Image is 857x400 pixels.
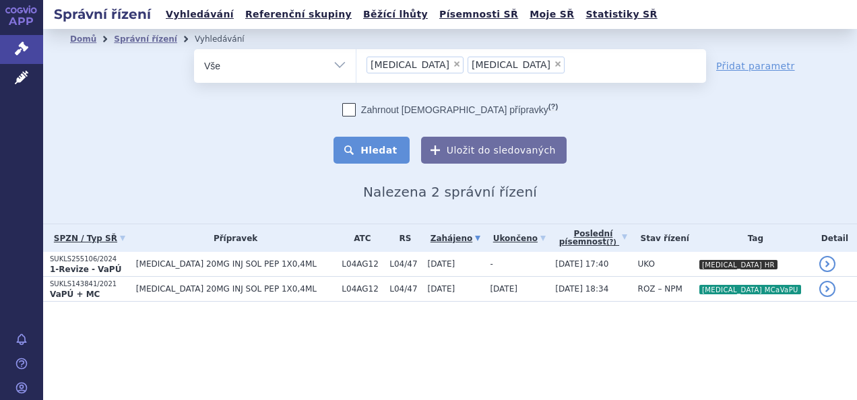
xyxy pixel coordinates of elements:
[638,284,683,294] span: ROZ – NPM
[555,224,631,252] a: Poslednípísemnost(?)
[692,224,813,252] th: Tag
[421,137,567,164] button: Uložit do sledovaných
[70,34,96,44] a: Domů
[631,224,692,252] th: Stav řízení
[428,229,484,248] a: Zahájeno
[699,260,777,269] i: [MEDICAL_DATA] HR
[389,259,420,269] span: L04/47
[342,103,558,116] label: Zahrnout [DEMOGRAPHIC_DATA] přípravky
[342,259,383,269] span: L04AG12
[526,5,578,24] a: Moje SŘ
[43,5,162,24] h2: Správní řízení
[50,229,129,248] a: SPZN / Typ SŘ
[50,290,100,299] strong: VaPÚ + MC
[136,259,336,269] span: [MEDICAL_DATA] 20MG INJ SOL PEP 1X0,4ML
[50,255,129,264] p: SUKLS255106/2024
[716,59,795,73] a: Přidat parametr
[335,224,383,252] th: ATC
[50,279,129,289] p: SUKLS143841/2021
[638,259,655,269] span: UKO
[241,5,356,24] a: Referenční skupiny
[371,60,449,69] span: [MEDICAL_DATA]
[555,259,608,269] span: [DATE] 17:40
[699,285,801,294] i: [MEDICAL_DATA] MCaVaPU
[136,284,336,294] span: [MEDICAL_DATA] 20MG INJ SOL PEP 1X0,4ML
[342,284,383,294] span: L04AG12
[359,5,432,24] a: Běžící lhůty
[581,5,661,24] a: Statistiky SŘ
[569,56,633,73] input: [MEDICAL_DATA][MEDICAL_DATA]
[472,60,550,69] span: [MEDICAL_DATA]
[428,259,455,269] span: [DATE]
[819,281,835,297] a: detail
[490,259,493,269] span: -
[490,284,517,294] span: [DATE]
[363,184,537,200] span: Nalezena 2 správní řízení
[383,224,420,252] th: RS
[606,238,616,246] abbr: (?)
[554,60,562,68] span: ×
[129,224,336,252] th: Přípravek
[334,137,410,164] button: Hledat
[195,29,262,49] li: Vyhledávání
[555,284,608,294] span: [DATE] 18:34
[428,284,455,294] span: [DATE]
[819,256,835,272] a: detail
[162,5,238,24] a: Vyhledávání
[548,102,558,111] abbr: (?)
[389,284,420,294] span: L04/47
[435,5,522,24] a: Písemnosti SŘ
[114,34,177,44] a: Správní řízení
[453,60,461,68] span: ×
[50,265,121,274] strong: 1-Revize - VaPÚ
[490,229,548,248] a: Ukončeno
[813,224,857,252] th: Detail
